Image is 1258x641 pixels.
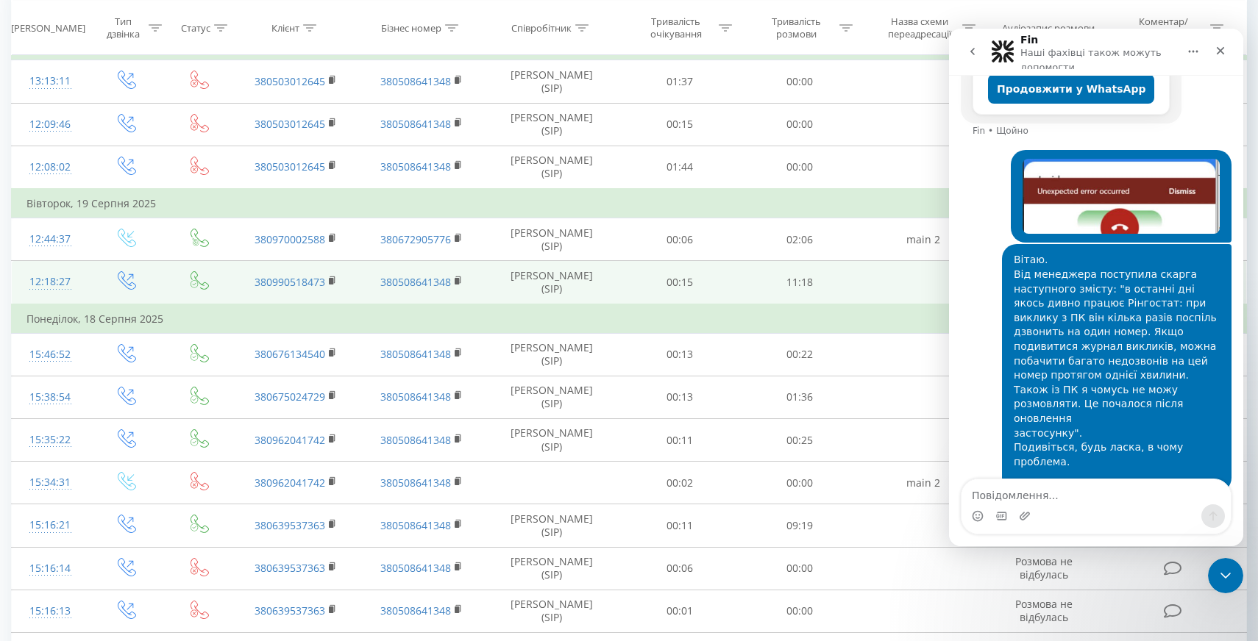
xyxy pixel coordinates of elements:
[26,225,74,254] div: 12:44:37
[1002,21,1095,34] div: Аудіозапис розмови
[619,376,740,418] td: 00:13
[740,376,861,418] td: 01:36
[380,476,451,490] a: 380508641348
[26,383,74,412] div: 15:38:54
[740,504,861,547] td: 09:19
[484,419,619,462] td: [PERSON_NAME] (SIP)
[26,153,74,182] div: 12:08:02
[381,21,441,34] div: Бізнес номер
[26,597,74,626] div: 15:16:13
[380,160,451,173] a: 380508641348
[380,275,451,289] a: 380508641348
[380,117,451,131] a: 380508641348
[26,340,74,369] div: 15:46:52
[740,103,861,146] td: 00:00
[880,15,959,40] div: Назва схеми переадресації
[26,426,74,454] div: 15:35:22
[380,561,451,575] a: 380508641348
[271,21,299,34] div: Клієнт
[255,347,325,361] a: 380676134540
[619,103,740,146] td: 00:15
[255,518,325,532] a: 380639537363
[740,333,861,376] td: 00:22
[949,29,1243,546] iframe: Intercom live chat
[740,590,861,632] td: 00:00
[26,554,74,583] div: 15:16:14
[619,261,740,304] td: 00:15
[740,60,861,103] td: 00:00
[484,218,619,261] td: [PERSON_NAME] (SIP)
[484,504,619,547] td: [PERSON_NAME] (SIP)
[619,462,740,504] td: 00:02
[255,433,325,447] a: 380962041742
[26,110,74,139] div: 12:09:46
[380,518,451,532] a: 380508641348
[26,67,74,96] div: 13:13:11
[484,333,619,376] td: [PERSON_NAME] (SIP)
[1120,15,1207,40] div: Коментар/категорія дзвінка
[255,561,325,575] a: 380639537363
[619,419,740,462] td: 00:11
[26,468,74,497] div: 15:34:31
[102,15,145,40] div: Тип дзвінка
[484,590,619,632] td: [PERSON_NAME] (SIP)
[619,590,740,632] td: 00:01
[860,218,985,261] td: main 2
[484,261,619,304] td: [PERSON_NAME] (SIP)
[26,511,74,540] div: 15:16:21
[619,218,740,261] td: 00:06
[12,189,1247,218] td: Вівторок, 19 Серпня 2025
[740,547,861,590] td: 00:00
[255,117,325,131] a: 380503012645
[484,547,619,590] td: [PERSON_NAME] (SIP)
[255,232,325,246] a: 380970002588
[740,419,861,462] td: 00:25
[757,15,836,40] div: Тривалість розмови
[619,60,740,103] td: 01:37
[380,347,451,361] a: 380508641348
[619,146,740,189] td: 01:44
[511,21,572,34] div: Співробітник
[255,160,325,173] a: 380503012645
[12,304,1247,334] td: Понеділок, 18 Серпня 2025
[619,333,740,376] td: 00:13
[740,462,861,504] td: 00:00
[619,504,740,547] td: 00:11
[1015,554,1073,581] span: Розмова не відбулась
[380,232,451,246] a: 380672905776
[255,390,325,404] a: 380675024729
[636,15,715,40] div: Тривалість очікування
[619,547,740,590] td: 00:06
[26,268,74,296] div: 12:18:27
[484,60,619,103] td: [PERSON_NAME] (SIP)
[484,146,619,189] td: [PERSON_NAME] (SIP)
[860,462,985,504] td: main 2
[380,390,451,404] a: 380508641348
[484,103,619,146] td: [PERSON_NAME] (SIP)
[380,74,451,88] a: 380508641348
[255,275,325,289] a: 380990518473
[380,604,451,617] a: 380508641348
[1208,558,1243,593] iframe: Intercom live chat
[11,21,85,34] div: [PERSON_NAME]
[255,476,325,490] a: 380962041742
[740,261,861,304] td: 11:18
[181,21,210,34] div: Статус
